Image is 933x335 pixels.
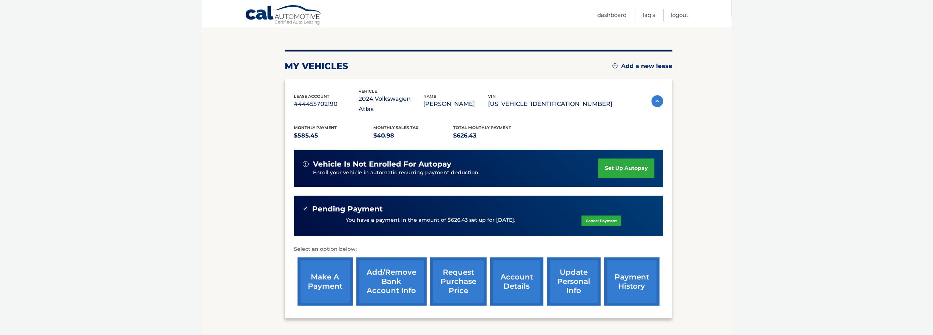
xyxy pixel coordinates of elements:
[604,257,659,306] a: payment history
[490,257,543,306] a: account details
[303,206,308,211] img: check-green.svg
[285,61,348,72] h2: my vehicles
[303,161,309,167] img: alert-white.svg
[294,99,359,109] p: #44455702190
[453,125,511,130] span: Total Monthly Payment
[313,160,451,169] span: vehicle is not enrolled for autopay
[488,94,496,99] span: vin
[651,95,663,107] img: accordion-active.svg
[298,257,353,306] a: make a payment
[359,89,377,94] span: vehicle
[581,215,621,226] a: Cancel Payment
[359,94,423,114] p: 2024 Volkswagen Atlas
[423,99,488,109] p: [PERSON_NAME]
[294,245,663,254] p: Select an option below:
[373,131,453,141] p: $40.98
[488,99,612,109] p: [US_VEHICLE_IDENTIFICATION_NUMBER]
[612,63,617,68] img: add.svg
[430,257,487,306] a: request purchase price
[373,125,419,130] span: Monthly sales Tax
[294,131,374,141] p: $585.45
[356,257,427,306] a: Add/Remove bank account info
[642,9,655,21] a: FAQ's
[313,169,598,177] p: Enroll your vehicle in automatic recurring payment deduction.
[612,63,672,70] a: Add a new lease
[597,9,627,21] a: Dashboard
[423,94,436,99] span: name
[453,131,533,141] p: $626.43
[245,5,322,26] a: Cal Automotive
[294,125,337,130] span: Monthly Payment
[346,216,515,224] p: You have a payment in the amount of $626.43 set up for [DATE].
[598,158,654,178] a: set up autopay
[294,94,330,99] span: lease account
[671,9,688,21] a: Logout
[312,204,383,214] span: Pending Payment
[547,257,601,306] a: update personal info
